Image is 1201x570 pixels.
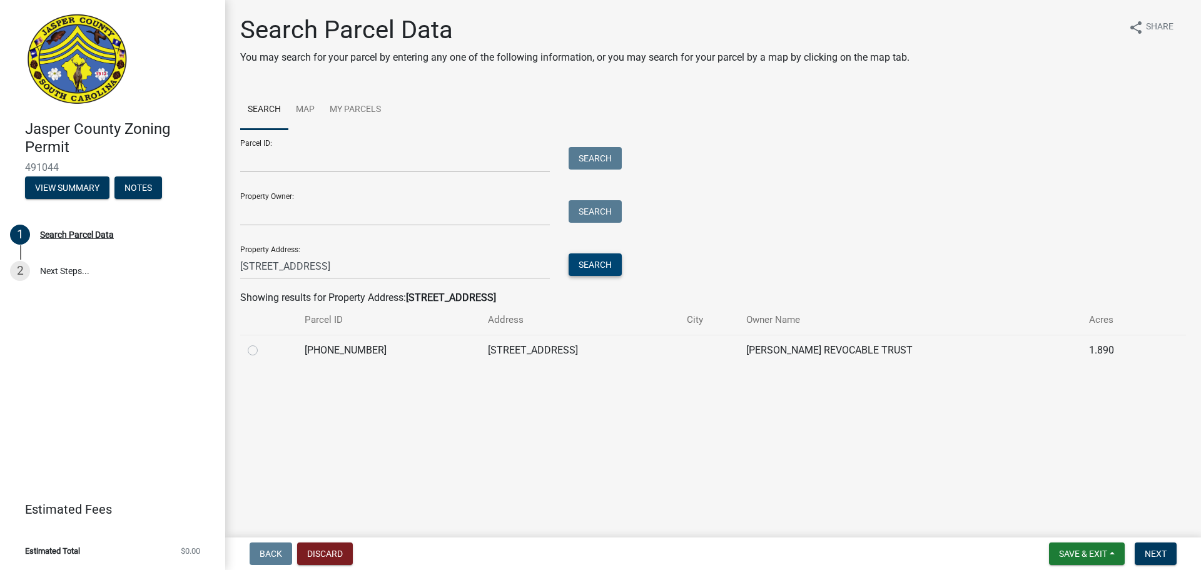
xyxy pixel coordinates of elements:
[240,90,288,130] a: Search
[25,547,80,555] span: Estimated Total
[288,90,322,130] a: Map
[1118,15,1183,39] button: shareShare
[1082,305,1157,335] th: Acres
[739,305,1082,335] th: Owner Name
[25,13,129,107] img: Jasper County, South Carolina
[114,176,162,199] button: Notes
[1049,542,1125,565] button: Save & Exit
[480,335,679,365] td: [STREET_ADDRESS]
[114,183,162,193] wm-modal-confirm: Notes
[1145,549,1167,559] span: Next
[10,225,30,245] div: 1
[569,147,622,170] button: Search
[25,176,109,199] button: View Summary
[569,200,622,223] button: Search
[40,230,114,239] div: Search Parcel Data
[406,292,496,303] strong: [STREET_ADDRESS]
[25,161,200,173] span: 491044
[181,547,200,555] span: $0.00
[480,305,679,335] th: Address
[569,253,622,276] button: Search
[1128,20,1143,35] i: share
[1135,542,1177,565] button: Next
[260,549,282,559] span: Back
[739,335,1082,365] td: [PERSON_NAME] REVOCABLE TRUST
[10,497,205,522] a: Estimated Fees
[297,542,353,565] button: Discard
[679,305,739,335] th: City
[240,50,910,65] p: You may search for your parcel by entering any one of the following information, or you may searc...
[240,290,1186,305] div: Showing results for Property Address:
[297,335,480,365] td: [PHONE_NUMBER]
[10,261,30,281] div: 2
[240,15,910,45] h1: Search Parcel Data
[25,120,215,156] h4: Jasper County Zoning Permit
[1059,549,1107,559] span: Save & Exit
[250,542,292,565] button: Back
[25,183,109,193] wm-modal-confirm: Summary
[1146,20,1173,35] span: Share
[1082,335,1157,365] td: 1.890
[322,90,388,130] a: My Parcels
[297,305,480,335] th: Parcel ID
